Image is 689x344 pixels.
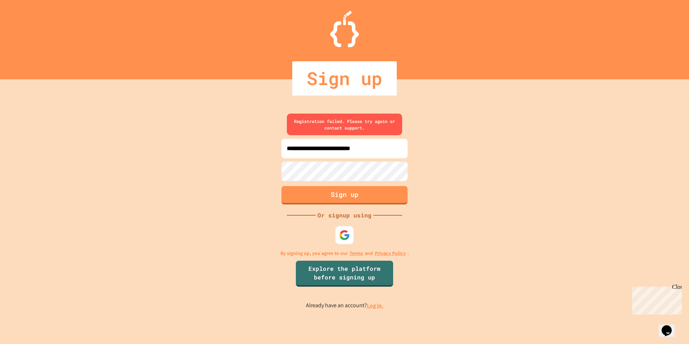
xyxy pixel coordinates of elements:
[375,250,406,257] a: Privacy Policy
[339,230,350,241] img: google-icon.svg
[330,11,359,47] img: Logo.svg
[281,186,408,204] button: Sign up
[350,250,363,257] a: Terms
[292,61,397,96] div: Sign up
[306,301,383,310] p: Already have an account?
[629,284,682,314] iframe: chat widget
[296,261,393,287] a: Explore the platform before signing up
[280,250,409,257] p: By signing up, you agree to our and .
[367,302,383,309] a: Log in.
[3,3,50,46] div: Chat with us now!Close
[287,114,402,135] div: Registration failed. Please try again or contact support.
[659,315,682,337] iframe: chat widget
[316,211,373,220] div: Or signup using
